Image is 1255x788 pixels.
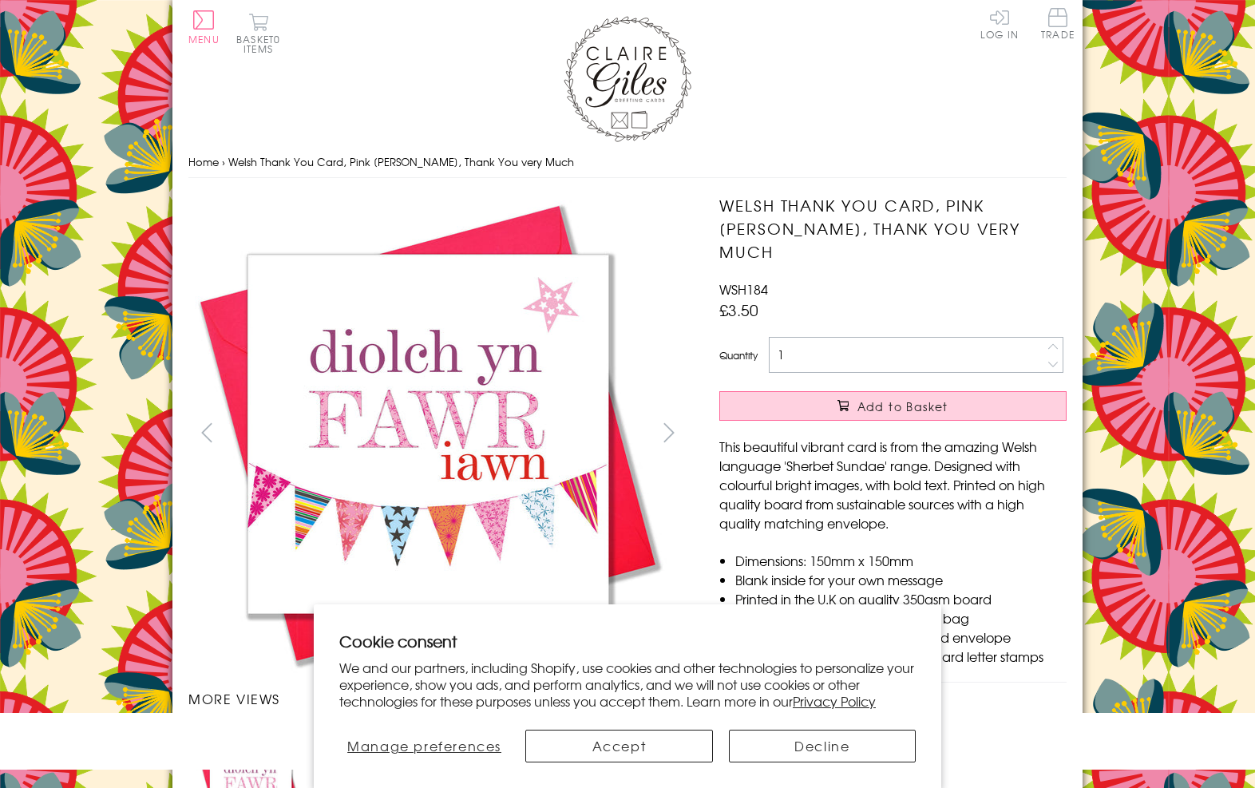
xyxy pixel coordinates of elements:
img: Welsh Thank You Card, Pink Bunting, Thank You very Much [188,194,667,673]
h2: Cookie consent [339,630,916,652]
li: Dimensions: 150mm x 150mm [735,551,1067,570]
button: Accept [525,730,712,762]
p: We and our partners, including Shopify, use cookies and other technologies to personalize your ex... [339,659,916,709]
span: Welsh Thank You Card, Pink [PERSON_NAME], Thank You very Much [228,154,574,169]
a: Log In [980,8,1019,39]
span: Add to Basket [857,398,948,414]
span: Menu [188,32,220,46]
a: Trade [1041,8,1075,42]
h3: More views [188,689,687,708]
span: WSH184 [719,279,768,299]
span: Manage preferences [347,736,501,755]
button: Decline [729,730,916,762]
button: prev [188,414,224,450]
label: Quantity [719,348,758,362]
p: This beautiful vibrant card is from the amazing Welsh language 'Sherbet Sundae' range. Designed w... [719,437,1067,533]
nav: breadcrumbs [188,146,1067,179]
button: Add to Basket [719,391,1067,421]
li: Printed in the U.K on quality 350gsm board [735,589,1067,608]
button: Basket0 items [236,13,280,53]
span: › [222,154,225,169]
span: £3.50 [719,299,758,321]
button: Menu [188,10,220,44]
img: Claire Giles Greetings Cards [564,16,691,142]
h1: Welsh Thank You Card, Pink [PERSON_NAME], Thank You very Much [719,194,1067,263]
li: Blank inside for your own message [735,570,1067,589]
button: next [651,414,687,450]
a: Privacy Policy [793,691,876,711]
button: Manage preferences [339,730,509,762]
span: 0 items [243,32,280,56]
a: Home [188,154,219,169]
span: Trade [1041,8,1075,39]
